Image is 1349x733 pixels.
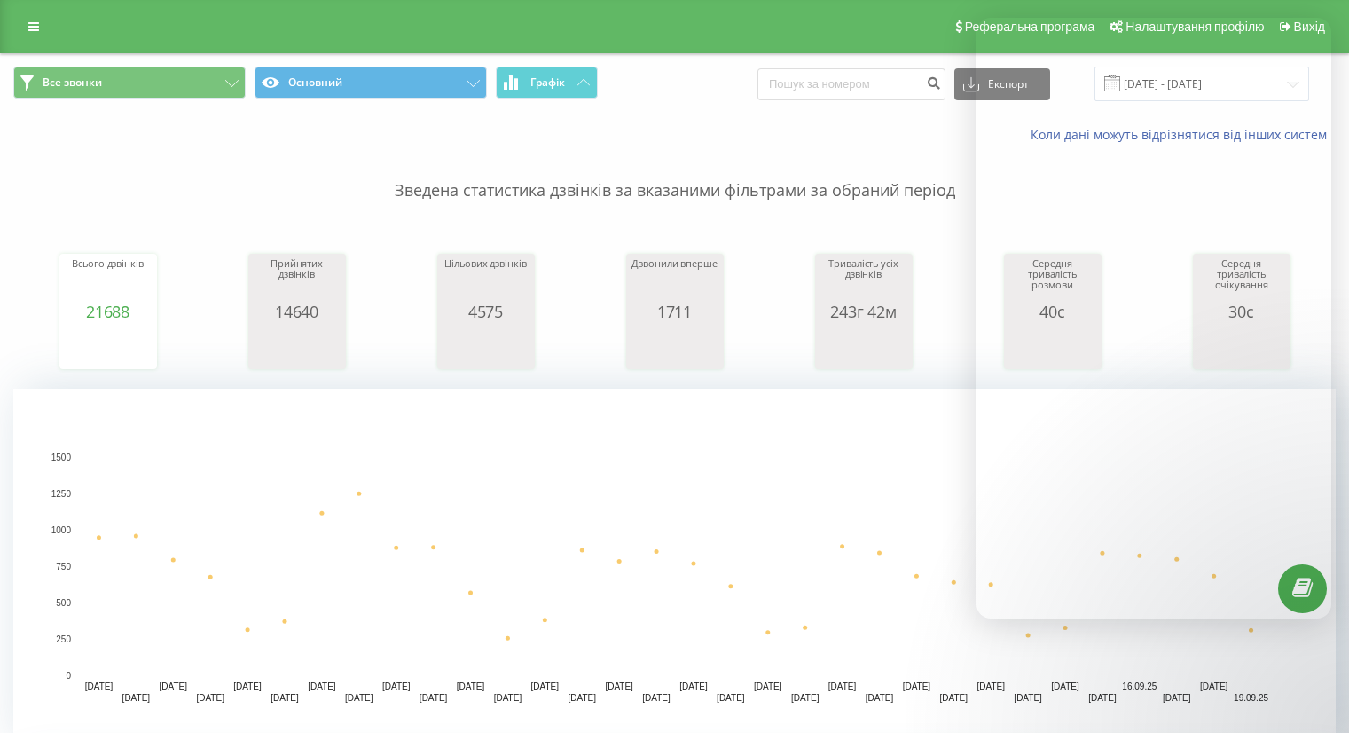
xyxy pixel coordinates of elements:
text: [DATE] [122,693,151,703]
text: 750 [56,562,71,571]
div: 243г 42м [820,303,908,320]
text: [DATE] [196,693,224,703]
text: [DATE] [1014,693,1042,703]
text: [DATE] [1163,693,1191,703]
text: 0 [66,671,71,681]
div: 14640 [253,303,341,320]
div: Цільових дзвінків [442,258,530,303]
text: [DATE] [940,693,969,703]
text: [DATE] [457,682,485,691]
text: 1000 [51,525,72,535]
text: [DATE] [791,693,820,703]
text: [DATE] [976,682,1005,691]
iframe: Intercom live chat [1289,633,1331,675]
div: 21688 [64,303,153,320]
svg: A chart. [64,320,153,374]
div: 1711 [631,303,719,320]
text: [DATE] [308,682,336,691]
text: [DATE] [642,693,671,703]
text: [DATE] [160,682,188,691]
text: [DATE] [717,693,745,703]
text: [DATE] [568,693,596,703]
text: [DATE] [1088,693,1117,703]
iframe: Intercom live chat [976,18,1331,619]
text: [DATE] [271,693,299,703]
text: 19.09.25 [1234,693,1268,703]
svg: A chart. [253,320,341,374]
text: [DATE] [828,682,857,691]
text: [DATE] [420,693,448,703]
text: 500 [56,598,71,608]
p: Зведена статистика дзвінків за вказаними фільтрами за обраний період [13,144,1336,202]
text: [DATE] [382,682,411,691]
button: Все звонки [13,67,246,99]
text: [DATE] [866,693,894,703]
svg: A chart. [631,320,719,374]
svg: A chart. [820,320,908,374]
text: [DATE] [494,693,522,703]
button: Основний [255,67,487,99]
svg: A chart. [442,320,530,374]
text: [DATE] [85,682,114,691]
text: [DATE] [531,682,560,691]
span: Все звонки [43,75,102,90]
button: Експорт [954,68,1050,100]
div: Тривалість усіх дзвінків [820,258,908,303]
text: [DATE] [233,682,262,691]
text: [DATE] [679,682,708,691]
text: [DATE] [1051,682,1079,691]
text: [DATE] [345,693,373,703]
text: [DATE] [754,682,782,691]
text: 1500 [51,453,72,462]
div: Всього дзвінків [64,258,153,303]
div: 4575 [442,303,530,320]
span: Реферальна програма [965,20,1095,34]
text: [DATE] [1200,682,1228,691]
input: Пошук за номером [757,68,945,100]
text: 16.09.25 [1122,682,1157,691]
button: Графік [496,67,598,99]
span: Графік [530,76,565,89]
text: [DATE] [903,682,931,691]
div: Дзвонили вперше [631,258,719,303]
text: 250 [56,634,71,644]
text: 1250 [51,489,72,499]
div: Прийнятих дзвінків [253,258,341,303]
text: [DATE] [605,682,633,691]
